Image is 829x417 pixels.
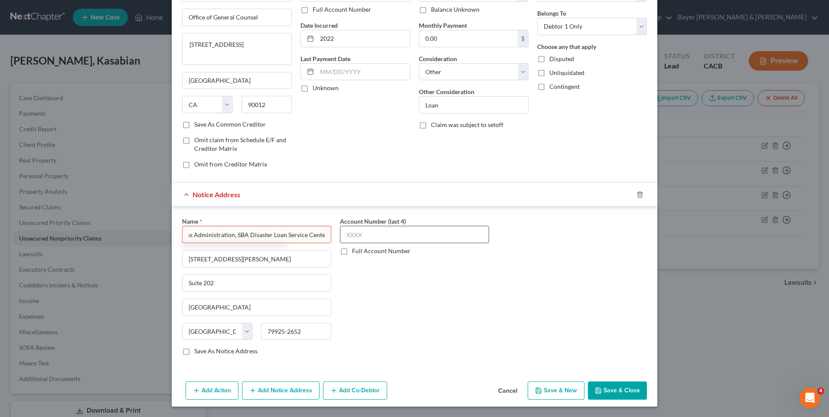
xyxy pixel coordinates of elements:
[549,55,574,62] span: Disputed
[518,30,528,47] div: $
[431,121,503,128] span: Claim was subject to setoff
[431,5,480,14] label: Balance Unknown
[419,97,528,113] input: Specify...
[183,275,331,291] input: Apt, Suite, etc...
[537,10,566,17] span: Belongs To
[194,160,267,168] span: Omit from Creditor Matrix
[194,136,286,152] span: Omit claim from Schedule E/F and Creditor Matrix
[313,84,339,92] label: Unknown
[182,218,198,225] span: Name
[352,247,411,255] label: Full Account Number
[313,5,371,14] label: Full Account Number
[419,87,474,96] label: Other Consideration
[183,72,291,89] input: Enter city...
[537,42,596,51] label: Choose any that apply
[588,381,647,400] button: Save & Close
[261,323,331,340] input: Enter zip..
[528,381,584,400] button: Save & New
[194,347,258,355] label: Save As Notice Address
[549,83,580,90] span: Contingent
[317,64,410,80] input: MM/DD/YYYY
[549,69,584,76] span: Unliquidated
[340,226,489,243] input: XXXX
[323,381,387,400] button: Add Co-Debtor
[182,226,331,243] input: Search by name...
[817,388,824,394] span: 4
[183,299,331,316] input: Enter city...
[186,381,238,400] button: Add Action
[491,382,524,400] button: Cancel
[242,381,320,400] button: Add Notice Address
[194,120,266,129] label: Save As Common Creditor
[419,21,467,30] label: Monthly Payment
[183,9,291,26] input: Enter address...
[419,54,457,63] label: Consideration
[300,54,350,63] label: Last Payment Date
[183,251,331,267] input: Enter address...
[300,21,338,30] label: Date Incurred
[193,190,240,199] span: Notice Address
[340,217,406,226] label: Account Number (last 4)
[317,30,410,47] input: MM/DD/YYYY
[242,96,292,113] input: Enter zip...
[800,388,820,408] iframe: Intercom live chat
[419,30,518,47] input: 0.00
